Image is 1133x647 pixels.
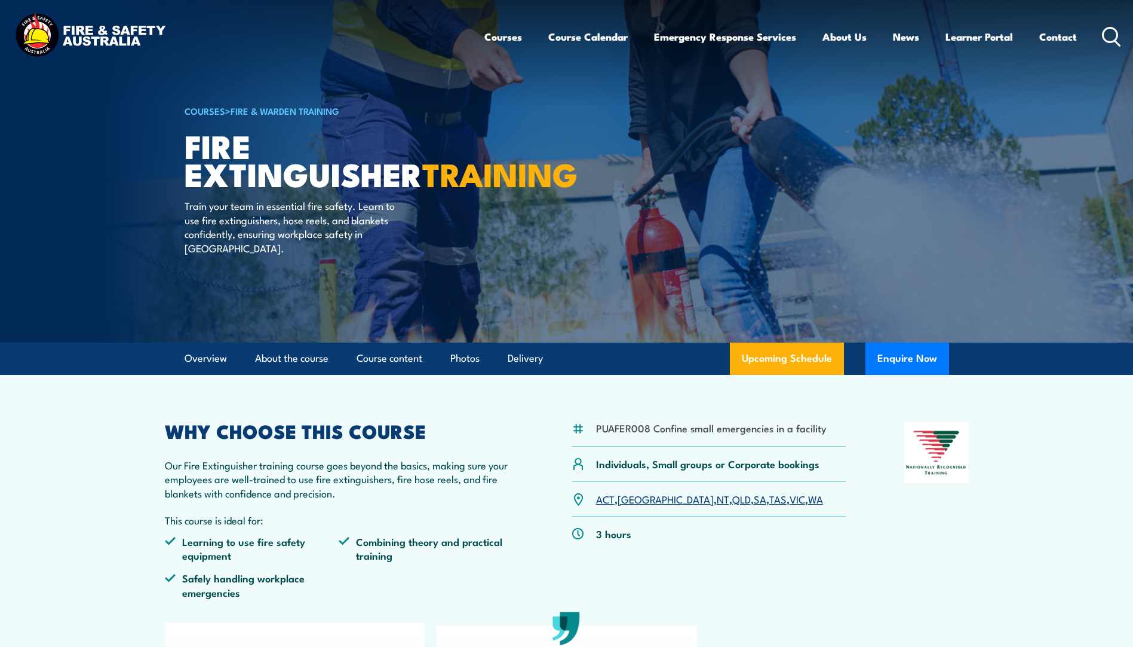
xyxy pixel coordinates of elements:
[422,148,578,198] strong: TRAINING
[185,199,403,255] p: Train your team in essential fire safety. Learn to use fire extinguishers, hose reels, and blanke...
[185,132,480,187] h1: Fire Extinguisher
[1039,21,1077,53] a: Contact
[357,343,422,374] a: Course content
[822,21,867,53] a: About Us
[165,422,514,439] h2: WHY CHOOSE THIS COURSE
[339,535,513,563] li: Combining theory and practical training
[596,421,827,435] li: PUAFER008 Confine small emergencies in a facility
[185,343,227,374] a: Overview
[450,343,480,374] a: Photos
[165,571,339,599] li: Safely handling workplace emergencies
[255,343,328,374] a: About the course
[185,103,480,118] h6: >
[508,343,543,374] a: Delivery
[654,21,796,53] a: Emergency Response Services
[596,492,823,506] p: , , , , , , ,
[754,492,766,506] a: SA
[231,104,339,117] a: Fire & Warden Training
[769,492,787,506] a: TAS
[185,104,225,117] a: COURSES
[596,457,819,471] p: Individuals, Small groups or Corporate bookings
[904,422,969,483] img: Nationally Recognised Training logo.
[808,492,823,506] a: WA
[790,492,805,506] a: VIC
[732,492,751,506] a: QLD
[165,535,339,563] li: Learning to use fire safety equipment
[596,492,615,506] a: ACT
[618,492,714,506] a: [GEOGRAPHIC_DATA]
[484,21,522,53] a: Courses
[717,492,729,506] a: NT
[945,21,1013,53] a: Learner Portal
[730,343,844,375] a: Upcoming Schedule
[165,458,514,500] p: Our Fire Extinguisher training course goes beyond the basics, making sure your employees are well...
[893,21,919,53] a: News
[548,21,628,53] a: Course Calendar
[165,513,514,527] p: This course is ideal for:
[596,527,631,541] p: 3 hours
[865,343,949,375] button: Enquire Now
